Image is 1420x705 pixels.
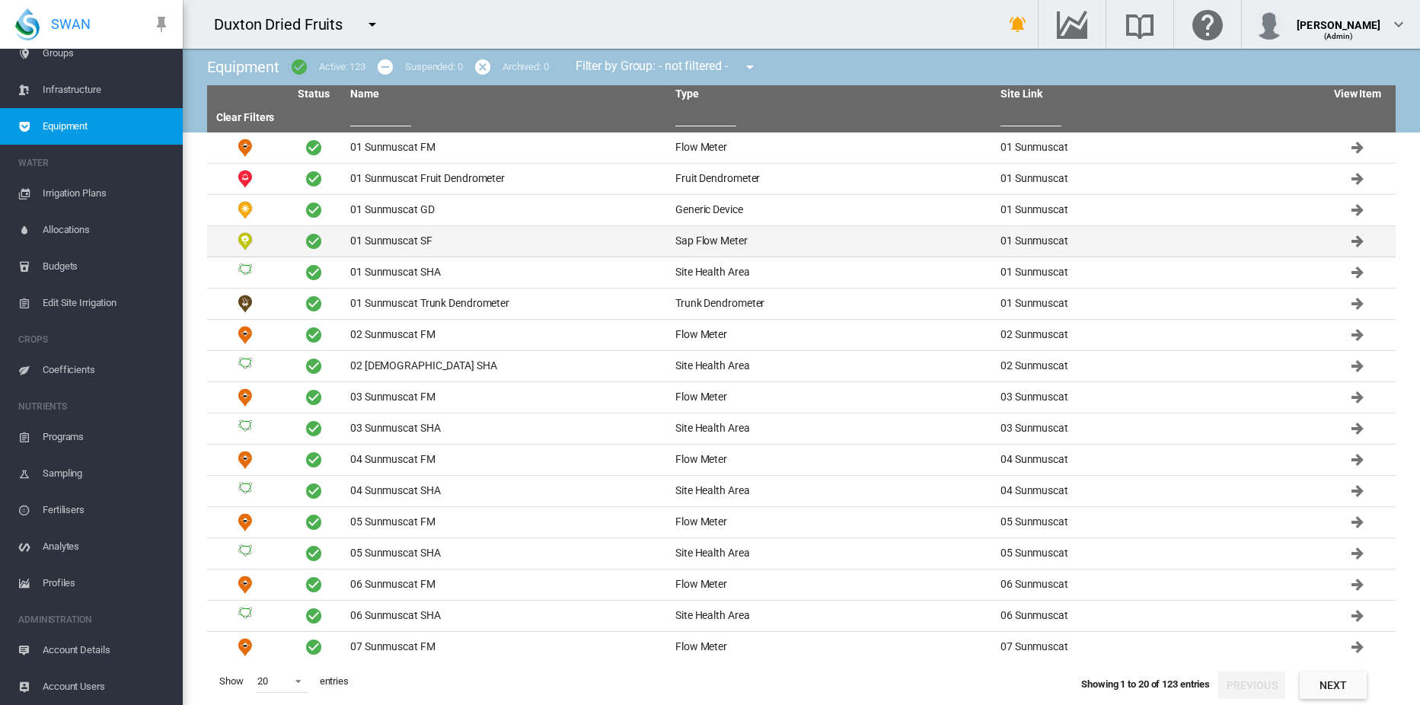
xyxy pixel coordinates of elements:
td: 05 Sunmuscat FM [344,507,669,538]
span: Budgets [43,248,171,285]
span: SWAN [51,14,91,33]
div: Filter by Group: - not filtered - [564,52,771,82]
img: 9.svg [236,638,254,656]
td: Flow Meter [669,569,994,600]
span: NUTRIENTS [18,394,171,419]
tr: Sap Flow Meter 01 Sunmuscat SF Sap Flow Meter 01 Sunmuscat Click to go to equipment [207,226,1396,257]
button: icon-bell-ring [1003,9,1033,40]
td: 05 Sunmuscat [994,507,1319,538]
td: Site Health Area [207,476,283,506]
td: Flow Meter [207,507,283,538]
td: 01 Sunmuscat Trunk Dendrometer [344,289,669,319]
tr: Flow Meter 01 Sunmuscat FM Flow Meter 01 Sunmuscat Click to go to equipment [207,132,1396,164]
tr: Flow Meter 04 Sunmuscat FM Flow Meter 04 Sunmuscat Click to go to equipment [207,445,1396,476]
div: Active: 123 [319,60,365,74]
img: profile.jpg [1254,9,1284,40]
md-icon: icon-cancel [474,58,492,76]
span: Active [305,295,323,313]
md-icon: Click to go to equipment [1348,263,1367,282]
span: Allocations [43,212,171,248]
md-icon: Click to go to equipment [1348,201,1367,219]
button: Click to go to equipment [1342,476,1373,506]
button: Click to go to equipment [1342,351,1373,381]
button: Click to go to equipment [1342,289,1373,319]
span: Fertilisers [43,492,171,528]
img: 9.svg [236,513,254,531]
a: Name [350,88,379,100]
tr: Site Health Area 06 Sunmuscat SHA Site Health Area 06 Sunmuscat Click to go to equipment [207,601,1396,632]
span: Account Users [43,668,171,705]
td: 01 Sunmuscat [994,289,1319,319]
td: Flow Meter [207,132,283,163]
th: View Item [1319,85,1396,104]
a: Type [675,88,699,100]
img: 3.svg [236,263,254,282]
td: 02 Sunmuscat [994,320,1319,350]
button: Click to go to equipment [1342,601,1373,631]
td: 06 Sunmuscat SHA [344,601,669,631]
span: Active [305,576,323,594]
span: Active [305,638,323,656]
img: 36.svg [236,170,254,188]
td: Flow Meter [207,569,283,600]
span: CROPS [18,327,171,352]
td: 04 Sunmuscat [994,476,1319,506]
md-icon: icon-menu-down [363,15,381,33]
td: 02 Sunmuscat [994,351,1319,381]
tr: Flow Meter 03 Sunmuscat FM Flow Meter 03 Sunmuscat Click to go to equipment [207,382,1396,413]
td: 07 Sunmuscat FM [344,632,669,662]
td: Flow Meter [207,632,283,662]
md-icon: Click to go to equipment [1348,388,1367,407]
td: 03 Sunmuscat SHA [344,413,669,444]
span: Active [305,419,323,438]
button: Click to go to equipment [1342,445,1373,475]
span: Analytes [43,528,171,565]
span: Active [305,607,323,625]
span: ADMINISTRATION [18,608,171,632]
span: Active [305,139,323,157]
md-icon: Click to go to equipment [1348,513,1367,531]
md-icon: icon-minus-circle [376,58,394,76]
td: 04 Sunmuscat FM [344,445,669,475]
img: SWAN-Landscape-Logo-Colour-drop.png [15,8,40,40]
tr: Flow Meter 06 Sunmuscat FM Flow Meter 06 Sunmuscat Click to go to equipment [207,569,1396,601]
td: Generic Device [207,195,283,225]
td: 05 Sunmuscat [994,538,1319,569]
td: Flow Meter [669,632,994,662]
td: Site Health Area [207,601,283,631]
button: Click to go to equipment [1342,164,1373,194]
td: Sap Flow Meter [207,226,283,257]
button: Click to go to equipment [1342,132,1373,163]
button: Click to go to equipment [1342,538,1373,569]
td: 06 Sunmuscat FM [344,569,669,600]
td: 06 Sunmuscat [994,601,1319,631]
span: Groups [43,35,171,72]
md-icon: Click to go to equipment [1348,607,1367,625]
tr: Site Health Area 02 [DEMOGRAPHIC_DATA] SHA Site Health Area 02 Sunmuscat Click to go to equipment [207,351,1396,382]
td: 03 Sunmuscat [994,413,1319,444]
img: 34.svg [236,201,254,219]
button: Click to go to equipment [1342,632,1373,662]
td: Flow Meter [669,382,994,413]
td: Sap Flow Meter [669,226,994,257]
span: WATER [18,151,171,175]
tr: Flow Meter 02 Sunmuscat FM Flow Meter 02 Sunmuscat Click to go to equipment [207,320,1396,351]
td: 07 Sunmuscat [994,632,1319,662]
md-icon: Click to go to equipment [1348,232,1367,250]
md-icon: icon-chevron-down [1390,15,1408,33]
img: 3.svg [236,482,254,500]
tr: Trunk Dendrometer 01 Sunmuscat Trunk Dendrometer Trunk Dendrometer 01 Sunmuscat Click to go to eq... [207,289,1396,320]
td: 01 Sunmuscat FM [344,132,669,163]
td: Flow Meter [669,507,994,538]
md-icon: Click to go to equipment [1348,295,1367,313]
span: Account Details [43,632,171,668]
button: Previous [1218,672,1285,699]
md-icon: icon-bell-ring [1009,15,1027,33]
td: 01 Sunmuscat [994,132,1319,163]
td: Flow Meter [669,320,994,350]
tr: Site Health Area 04 Sunmuscat SHA Site Health Area 04 Sunmuscat Click to go to equipment [207,476,1396,507]
img: 9.svg [236,576,254,594]
div: Archived: 0 [503,60,549,74]
span: Active [305,451,323,469]
td: 01 Sunmuscat GD [344,195,669,225]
